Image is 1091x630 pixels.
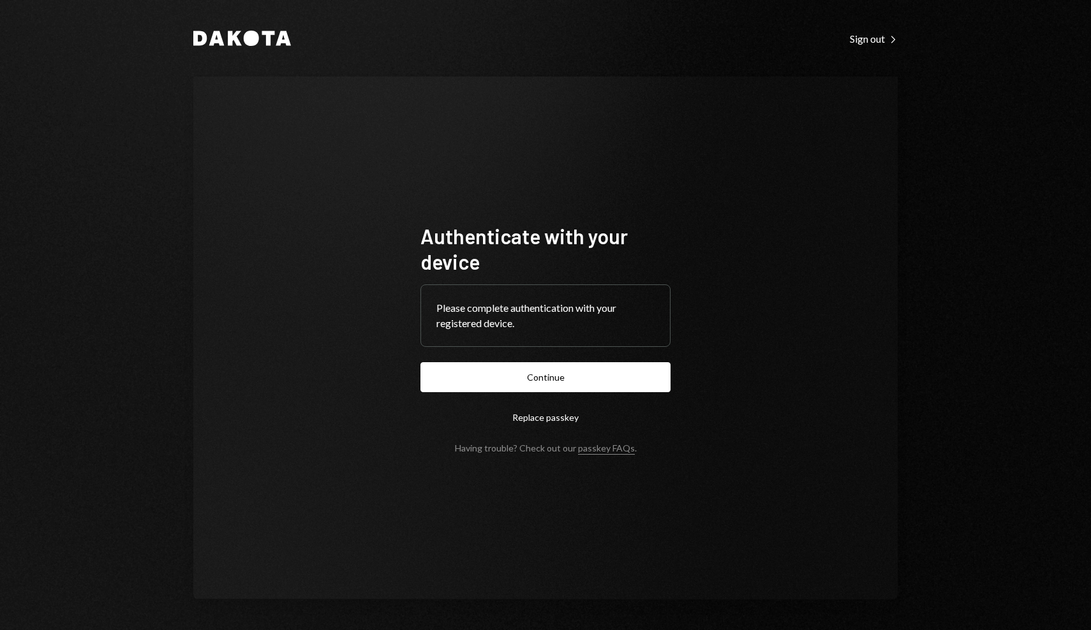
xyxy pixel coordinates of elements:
[420,362,671,392] button: Continue
[420,402,671,432] button: Replace passkey
[850,31,898,45] a: Sign out
[420,223,671,274] h1: Authenticate with your device
[850,33,898,45] div: Sign out
[436,300,655,331] div: Please complete authentication with your registered device.
[455,443,637,453] div: Having trouble? Check out our .
[578,443,635,455] a: passkey FAQs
